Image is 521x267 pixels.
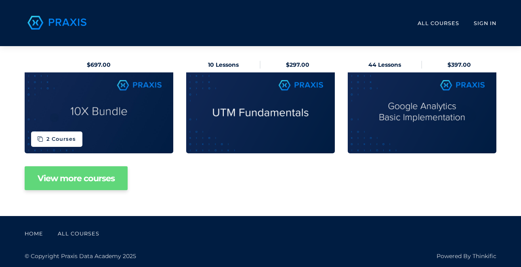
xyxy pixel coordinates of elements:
a: View more courses [25,166,128,190]
strong: 44 Lessons [368,61,401,68]
a: All Courses Praxis UTM Foundations Tracking Course 10 Lessons $297.00 Praxis UTM Foundations Trac... [186,4,335,153]
strong: $297.00 [286,61,309,68]
a: All Courses Tracking and Analytics Made Easy $697.00 Tracking and Analytics Made Easy 2 Courses [25,4,173,153]
a: Powered By Thinkific [437,252,496,260]
span: 2 Courses [31,131,82,147]
strong: $397.00 [447,61,471,68]
a: All Courses Praxis Metrics Analytics Audit Implementation Course 44 Lessons $397.00 Praxis Metric... [348,4,496,153]
a: Home [25,229,43,238]
img: Praxis Data Academy [25,11,89,35]
aside: © Copyright Praxis Data Academy 2025 [18,252,260,261]
img: Praxis Metrics Analytics Audit Implementation Course [348,72,496,153]
strong: 10 Lessons [208,61,239,68]
a: All Courses [418,20,459,26]
img: Tracking and Analytics Made Easy [25,72,173,153]
a: Sign In [474,20,496,26]
strong: $697.00 [87,61,111,68]
img: Praxis UTM Foundations Tracking Course [186,72,335,153]
a: All Courses [58,229,99,238]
